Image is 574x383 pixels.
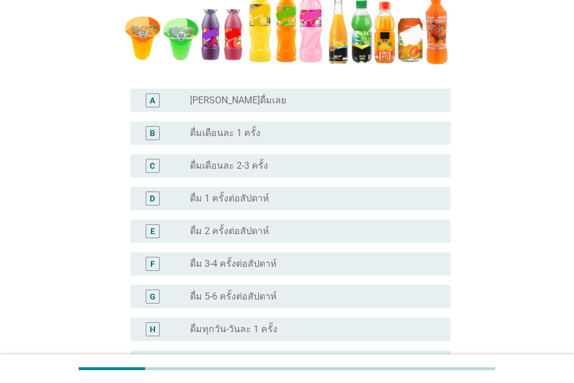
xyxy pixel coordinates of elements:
[150,159,155,172] div: C
[150,192,155,204] div: D
[190,160,268,172] label: ดื่มเดือนละ 2-3 ครั้ง
[190,258,277,270] label: ดื่ม 3-4 ครั้งต่อสัปดาห์
[150,94,155,106] div: A
[190,291,277,302] label: ดื่ม 5-6 ครั้งต่อสัปดาห์
[190,193,269,204] label: ดื่ม 1 ครั้งต่อสัปดาห์
[190,225,269,237] label: ดื่ม 2 ครั้งต่อสัปดาห์
[150,225,155,237] div: E
[190,323,277,335] label: ดื่มทุกวัน-วันละ 1 ครั้ง
[150,127,155,139] div: B
[150,290,156,302] div: G
[150,323,156,335] div: H
[190,95,286,106] label: [PERSON_NAME]ดื่มเลย
[190,127,260,139] label: ดื่มเดือนละ 1 ครั้ง
[150,257,155,270] div: F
